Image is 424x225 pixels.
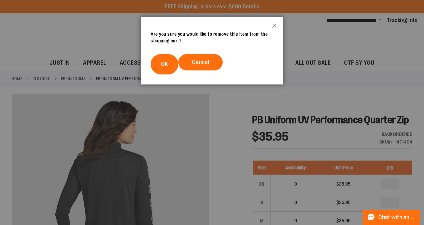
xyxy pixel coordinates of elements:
[151,31,273,44] div: Are you sure you would like to remove this item from the shopping cart?
[161,61,168,67] span: OK
[178,54,223,70] button: Cancel
[151,54,178,74] button: OK
[378,214,416,221] span: Chat with an Expert
[363,210,420,225] button: Chat with an Expert
[192,59,209,65] span: Cancel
